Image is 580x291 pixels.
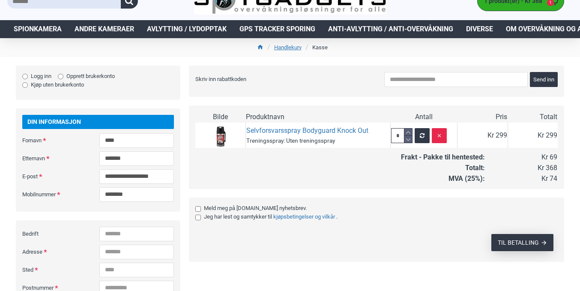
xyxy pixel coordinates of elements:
[508,123,558,149] td: Kr 299
[485,163,558,174] td: Kr 368
[22,263,99,276] label: Sted
[491,234,553,251] button: TIL BETALLING
[239,24,315,34] span: GPS Tracker Sporing
[401,153,485,161] strong: Frakt - Pakke til hentested:
[246,137,335,144] small: Treningsspray: Uten treningsspray
[457,112,507,123] td: Pris
[75,24,134,34] span: Andre kameraer
[498,240,539,246] span: TIL BETALLING
[508,112,558,123] td: Totalt
[22,82,28,88] input: Kjøp uten brukerkonto
[466,24,493,34] span: Diverse
[22,72,51,81] label: Logg inn
[195,112,245,123] td: Bilde
[390,112,457,123] td: Antall
[195,72,302,86] label: Skriv inn rabattkoden
[208,123,233,149] img: Selvforsvarsspray Bodyguard Knock Out
[460,20,499,38] a: Diverse
[530,72,558,87] button: Send inn
[68,20,141,38] a: Andre kameraer
[485,152,558,163] td: Kr 69
[448,174,485,183] strong: MVA (25%):
[485,174,558,184] td: Kr 74
[141,20,233,38] a: Avlytting / Lydopptak
[58,72,115,81] label: Opprett brukerkonto
[465,164,485,172] strong: Totalt:
[195,215,201,220] input: Jeg har lest og samtykker tilKjøpsbetingelser og vilkår.
[58,74,63,79] input: Opprett brukerkonto
[22,133,99,147] label: Fornavn
[22,74,28,79] input: Logg inn
[22,81,84,89] label: Kjøp uten brukerkonto
[22,245,99,258] label: Adresse
[22,227,99,240] label: Bedrift
[22,187,99,201] label: Mobilnummer
[274,43,302,52] a: Handlekurv
[233,20,322,38] a: GPS Tracker Sporing
[7,20,68,38] a: Spionkamera
[328,24,453,34] span: Anti-avlytting / Anti-overvåkning
[14,24,62,34] span: Spionkamera
[147,24,227,34] span: Avlytting / Lydopptak
[195,204,551,213] label: Meld meg på [DOMAIN_NAME] nyhetsbrev.
[273,213,335,220] b: Kjøpsbetingelser og vilkår
[533,77,554,82] span: Send inn
[322,20,460,38] a: Anti-avlytting / Anti-overvåkning
[246,126,368,136] a: Selvforsvarsspray Bodyguard Knock Out
[272,213,336,221] a: Kjøpsbetingelser og vilkår
[195,206,201,212] input: Meld meg på [DOMAIN_NAME] nyhetsbrev.
[195,213,551,221] label: Jeg har lest og samtykker til .
[22,115,174,129] div: Din informasjon
[457,123,507,149] td: Kr 299
[22,151,99,165] label: Etternavn
[22,169,99,183] label: E-post
[245,112,390,123] td: Produktnavn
